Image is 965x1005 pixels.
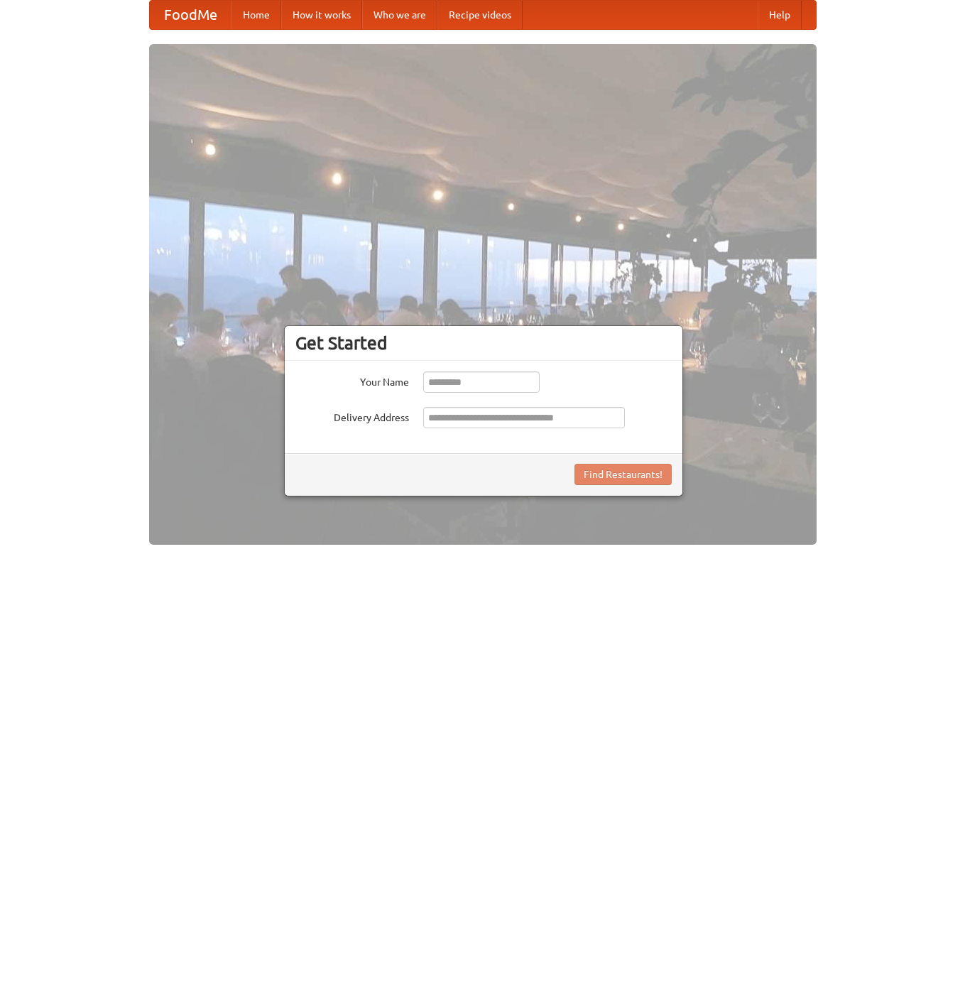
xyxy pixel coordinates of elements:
[295,407,409,425] label: Delivery Address
[437,1,523,29] a: Recipe videos
[281,1,362,29] a: How it works
[295,332,672,354] h3: Get Started
[758,1,802,29] a: Help
[574,464,672,485] button: Find Restaurants!
[150,1,231,29] a: FoodMe
[295,371,409,389] label: Your Name
[231,1,281,29] a: Home
[362,1,437,29] a: Who we are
